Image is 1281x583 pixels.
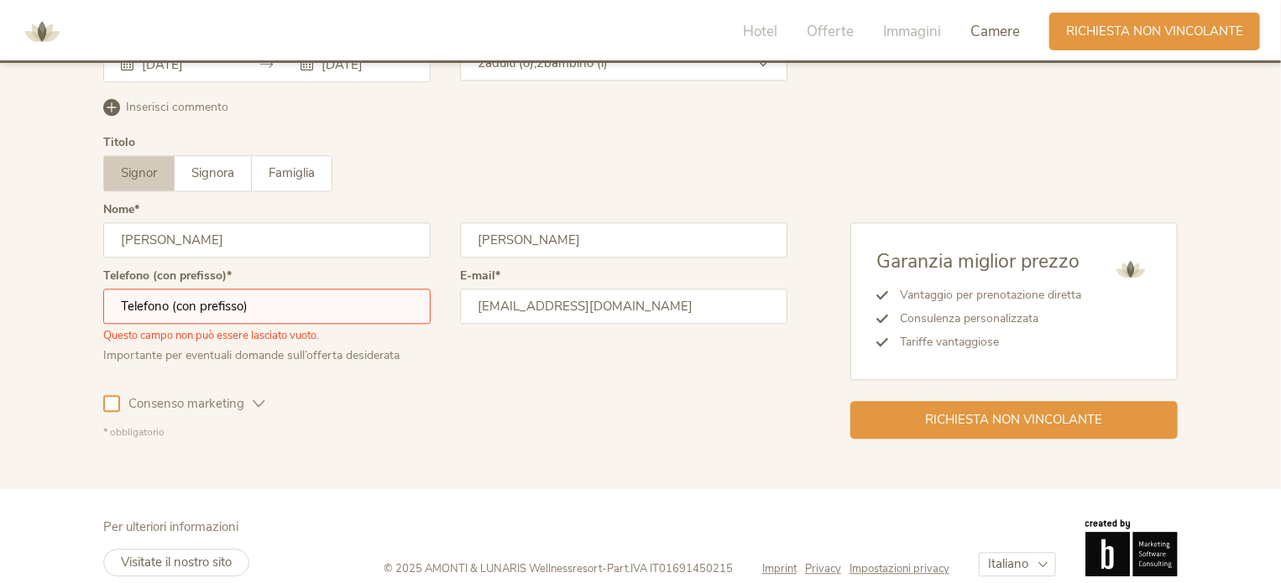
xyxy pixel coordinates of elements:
span: Visitate il nostro sito [121,554,232,570]
span: bambino (i) [544,55,608,71]
span: Richiesta non vincolante [926,411,1103,429]
a: Visitate il nostro sito [103,549,249,576]
a: AMONTI & LUNARIS Wellnessresort [17,25,67,37]
span: Privacy [805,561,841,576]
div: Importante per eventuali domande sull’offerta desiderata [103,343,431,364]
span: Signora [191,164,234,181]
li: Tariffe vantaggiose [888,331,1081,354]
span: Per ulteriori informazioni [103,518,238,535]
a: Impostazioni privacy [850,561,949,576]
span: Imprint [762,561,797,576]
span: Hotel [743,22,777,41]
span: Richiesta non vincolante [1066,23,1243,40]
img: AMONTI & LUNARIS Wellnessresort [1110,248,1152,290]
a: Privacy [805,561,850,576]
img: AMONTI & LUNARIS Wellnessresort [17,7,67,57]
label: Nome [103,204,139,216]
span: Famiglia [269,164,315,181]
input: Partenza [317,56,413,73]
span: 2 [478,55,485,71]
input: Telefono (con prefisso) [103,289,431,324]
div: Titolo [103,137,135,148]
input: E-mail [460,289,787,324]
div: * obbligatorio [103,425,787,440]
span: - [602,561,607,576]
label: Telefono (con prefisso) [103,270,232,282]
span: adulti (o), [485,55,536,71]
input: Nome [103,222,431,258]
span: Consenso marketing [120,395,253,413]
span: Offerte [807,22,854,41]
span: 2 [536,55,544,71]
span: Part.IVA IT01691450215 [607,561,733,576]
li: Consulenza personalizzata [888,307,1081,331]
span: Questo campo non può essere lasciato vuoto. [103,324,319,343]
input: Cognome [460,222,787,258]
span: Camere [970,22,1020,41]
li: Vantaggio per prenotazione diretta [888,284,1081,307]
img: Brandnamic GmbH | Leading Hospitality Solutions [1085,519,1178,576]
span: Inserisci commento [126,99,228,116]
span: Signor [121,164,157,181]
span: © 2025 AMONTI & LUNARIS Wellnessresort [384,561,602,576]
span: Immagini [883,22,941,41]
span: Garanzia miglior prezzo [876,248,1080,274]
input: Arrivo [138,56,233,73]
label: E-mail [460,270,500,282]
a: Imprint [762,561,805,576]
